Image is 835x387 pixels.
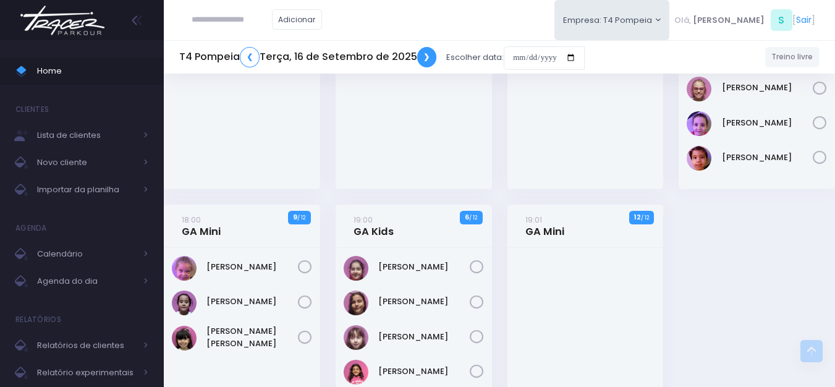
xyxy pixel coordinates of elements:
[37,182,136,198] span: Importar da planilha
[182,213,221,238] a: 18:00GA Mini
[722,117,813,129] a: [PERSON_NAME]
[206,261,298,273] a: [PERSON_NAME]
[634,212,641,222] strong: 12
[669,6,820,34] div: [ ]
[172,291,197,315] img: Laura Lopes Rodrigues
[344,325,368,350] img: Manuela Antonino
[37,155,136,171] span: Novo cliente
[182,214,201,226] small: 18:00
[465,212,469,222] strong: 6
[796,14,812,27] a: Sair
[687,146,711,171] img: Yumi Muller
[354,214,373,226] small: 19:00
[172,326,197,351] img: Maria Eduarda Lucarine Fachini
[344,360,368,385] img: Maria Orpheu
[172,256,197,281] img: Bella Mandelli
[37,338,136,354] span: Relatórios de clientes
[771,9,792,31] span: S
[722,151,813,164] a: [PERSON_NAME]
[37,127,136,143] span: Lista de clientes
[37,365,136,381] span: Relatório experimentais
[272,9,323,30] a: Adicionar
[525,213,564,238] a: 19:01GA Mini
[765,47,820,67] a: Treino livre
[378,365,470,378] a: [PERSON_NAME]
[344,256,368,281] img: Helena Mendonça Calaf
[674,14,691,27] span: Olá,
[641,214,649,221] small: / 12
[179,47,436,67] h5: T4 Pompeia Terça, 16 de Setembro de 2025
[525,214,542,226] small: 19:01
[693,14,765,27] span: [PERSON_NAME]
[687,77,711,101] img: Paola baldin Barreto Armentano
[37,246,136,262] span: Calendário
[206,325,298,349] a: [PERSON_NAME] [PERSON_NAME]
[722,82,813,94] a: [PERSON_NAME]
[378,331,470,343] a: [PERSON_NAME]
[687,111,711,136] img: Rafaella Westphalen Porto Ravasi
[15,216,47,240] h4: Agenda
[37,63,148,79] span: Home
[240,47,260,67] a: ❮
[469,214,477,221] small: / 12
[15,97,49,122] h4: Clientes
[354,213,394,238] a: 19:00GA Kids
[206,296,298,308] a: [PERSON_NAME]
[378,261,470,273] a: [PERSON_NAME]
[15,307,61,332] h4: Relatórios
[179,43,585,72] div: Escolher data:
[297,214,305,221] small: / 12
[37,273,136,289] span: Agenda do dia
[417,47,437,67] a: ❯
[293,212,297,222] strong: 9
[344,291,368,315] img: Isabella terra
[378,296,470,308] a: [PERSON_NAME]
